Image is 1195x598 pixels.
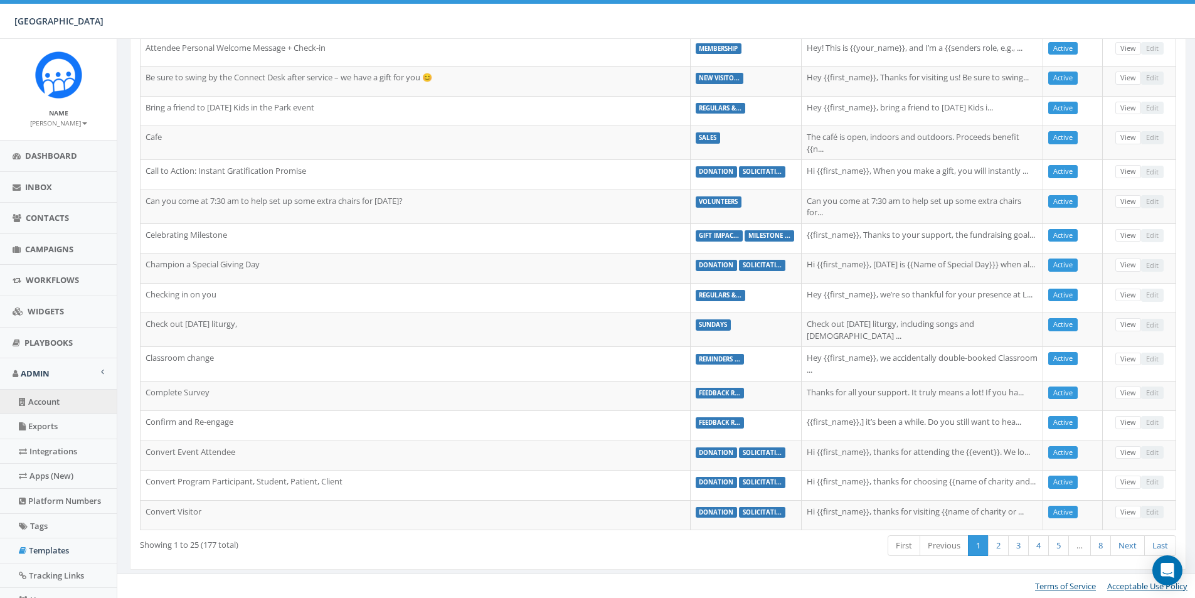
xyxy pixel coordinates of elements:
a: 5 [1048,535,1069,556]
td: Hi {{first_name}}, [DATE] is {{Name of Special Day}}} when al... [802,253,1043,283]
a: Active [1048,476,1078,489]
a: View [1115,165,1141,178]
td: Convert Event Attendee [141,440,691,471]
td: Hey {{first_name}}, we’re so thankful for your presence at L... [802,283,1043,313]
label: feedback r... [696,417,745,429]
label: donation [696,260,738,271]
td: Convert Program Participant, Student, Patient, Client [141,470,691,500]
td: Call to Action: Instant Gratification Promise [141,159,691,190]
a: 2 [988,535,1009,556]
td: Can you come at 7:30 am to help set up some extra chairs for [DATE]? [141,190,691,223]
td: Check out [DATE] liturgy, [141,312,691,346]
a: Active [1048,416,1078,429]
a: View [1115,353,1141,366]
td: Cafe [141,125,691,159]
td: Attendee Personal Welcome Message + Check-in [141,36,691,67]
label: solicitati... [739,166,785,178]
a: Active [1048,446,1078,459]
div: Showing 1 to 25 (177 total) [140,534,561,551]
label: solicitati... [739,477,785,488]
label: milestone ... [745,230,794,242]
td: Hi {{first_name}}, thanks for attending the {{event}}. We lo... [802,440,1043,471]
a: View [1115,506,1141,519]
a: View [1115,318,1141,331]
td: Thanks for all your support. It truly means a lot! If you ha... [802,381,1043,411]
span: Cannot edit Admin created templates [1141,289,1164,300]
a: View [1115,229,1141,242]
span: Cannot edit Admin created templates [1141,72,1164,83]
td: Champion a Special Giving Day [141,253,691,283]
label: solicitati... [739,260,785,271]
label: regulars &... [696,290,746,301]
a: 1 [968,535,989,556]
td: Hey! This is {{your_name}}, and I’m a {{senders role, e.g., ... [802,36,1043,67]
a: Previous [920,535,969,556]
a: View [1115,131,1141,144]
small: [PERSON_NAME] [30,119,87,127]
small: Name [49,109,68,117]
td: Hi {{first_name}}, thanks for choosing {{name of charity and... [802,470,1043,500]
label: membership [696,43,742,55]
span: Cannot edit Admin created templates [1141,229,1164,240]
a: [PERSON_NAME] [30,117,87,128]
label: regulars &... [696,103,746,114]
span: Cannot edit Admin created templates [1141,195,1164,206]
span: Playbooks [24,337,73,348]
a: … [1068,535,1091,556]
td: Checking in on you [141,283,691,313]
a: Terms of Service [1035,580,1096,592]
label: volunteers [696,196,742,208]
td: Classroom change [141,346,691,380]
td: Hey {{first_name}}, we accidentally double-booked Classroom ... [802,346,1043,380]
label: new visito... [696,73,744,84]
a: Next [1110,535,1145,556]
td: Hi {{first_name}}, When you make a gift, you will instantly ... [802,159,1043,190]
label: donation [696,477,738,488]
a: Active [1048,72,1078,85]
a: Active [1048,259,1078,272]
a: 3 [1008,535,1029,556]
a: Last [1144,535,1176,556]
label: reminders ... [696,354,745,365]
td: Celebrating Milestone [141,223,691,254]
td: Confirm and Re-engage [141,410,691,440]
td: Complete Survey [141,381,691,411]
td: Convert Visitor [141,500,691,530]
span: Inbox [25,181,52,193]
a: First [888,535,920,556]
td: {{first_name}},] it’s been a while. Do you still want to hea... [802,410,1043,440]
a: Active [1048,102,1078,115]
a: View [1115,289,1141,302]
span: [GEOGRAPHIC_DATA] [14,15,104,27]
label: donation [696,447,738,459]
span: Cannot edit Admin created templates [1141,102,1164,113]
a: View [1115,387,1141,400]
span: Cannot edit Admin created templates [1141,416,1164,427]
img: Rally_Corp_Icon.png [35,51,82,99]
a: 4 [1028,535,1049,556]
a: View [1115,476,1141,489]
label: sundays [696,319,731,331]
label: solicitati... [739,507,785,518]
span: Cannot edit Admin created templates [1141,131,1164,142]
a: View [1115,446,1141,459]
a: View [1115,259,1141,272]
a: Active [1048,229,1078,242]
label: sales [696,132,721,144]
td: Be sure to swing by the Connect Desk after service – we have a gift for you 😊 [141,66,691,96]
span: Cannot edit Admin created templates [1141,318,1164,329]
td: Can you come at 7:30 am to help set up some extra chairs for... [802,190,1043,223]
a: Active [1048,318,1078,331]
td: {{first_name}}, Thanks to your support, the fundraising goal... [802,223,1043,254]
label: solicitati... [739,447,785,459]
span: Cannot edit Admin created templates [1141,353,1164,364]
a: Active [1048,506,1078,519]
span: Dashboard [25,150,77,161]
a: Acceptable Use Policy [1107,580,1187,592]
label: donation [696,507,738,518]
a: Active [1048,387,1078,400]
td: Check out [DATE] liturgy, including songs and [DEMOGRAPHIC_DATA] ... [802,312,1043,346]
a: View [1115,72,1141,85]
div: Open Intercom Messenger [1152,555,1182,585]
span: Cannot edit Admin created templates [1141,446,1164,457]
